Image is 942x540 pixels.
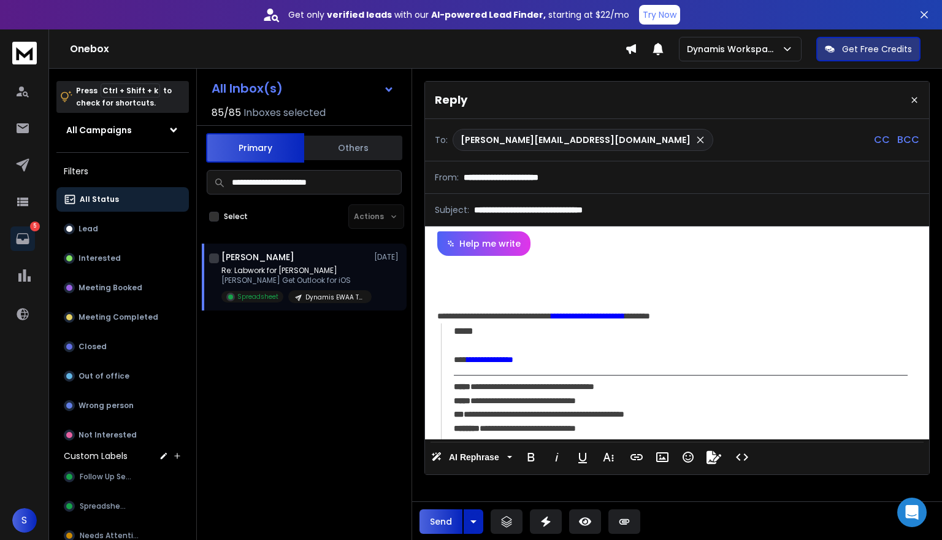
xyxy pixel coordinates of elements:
button: Meeting Booked [56,276,189,300]
button: Insert Image (Ctrl+P) [651,445,674,469]
span: 85 / 85 [212,106,241,120]
button: Get Free Credits [816,37,921,61]
button: S [12,508,37,533]
span: Ctrl + Shift + k [101,83,160,98]
button: AI Rephrase [429,445,515,469]
p: Interested [78,253,121,263]
button: Follow Up Sent [56,465,189,489]
button: Underline (Ctrl+U) [571,445,594,469]
p: 5 [30,222,40,231]
button: Closed [56,334,189,359]
p: [PERSON_NAME][EMAIL_ADDRESS][DOMAIN_NAME] [461,134,691,146]
h1: All Campaigns [66,124,132,136]
p: Out of office [78,371,129,381]
h3: Inboxes selected [243,106,326,120]
p: [PERSON_NAME] Get Outlook for iOS [221,276,369,285]
button: Wrong person [56,393,189,418]
button: Not Interested [56,423,189,447]
h3: Custom Labels [64,450,128,462]
h1: Onebox [70,42,625,56]
label: Select [224,212,248,222]
strong: verified leads [327,9,392,21]
p: From: [435,171,459,183]
p: Reply [435,91,467,109]
h1: All Inbox(s) [212,82,283,94]
button: Emoticons [676,445,700,469]
p: Not Interested [78,430,137,440]
p: Meeting Completed [78,312,158,322]
button: Send [419,509,462,534]
h3: Filters [56,163,189,180]
p: Lead [78,224,98,234]
button: Bold (Ctrl+B) [519,445,543,469]
span: AI Rephrase [446,452,502,463]
button: Code View [730,445,754,469]
p: Press to check for shortcuts. [76,85,172,109]
button: More Text [597,445,620,469]
h1: [PERSON_NAME] [221,251,294,263]
p: Subject: [435,204,469,216]
p: [DATE] [374,252,402,262]
p: Get only with our starting at $22/mo [288,9,629,21]
p: Closed [78,342,107,352]
button: All Campaigns [56,118,189,142]
p: Get Free Credits [842,43,912,55]
button: Primary [206,133,304,163]
button: All Status [56,187,189,212]
p: Spreadsheet [237,292,278,301]
button: Italic (Ctrl+I) [545,445,569,469]
p: Dynamis EWAA TX OUTLOOK + OTHERs ESPS [305,293,364,302]
button: Others [304,134,402,161]
p: Wrong person [78,401,134,411]
a: 5 [10,226,35,251]
p: Try Now [643,9,676,21]
button: All Inbox(s) [202,76,404,101]
button: Spreadsheet [56,494,189,519]
button: Help me write [437,231,530,256]
p: Re: Labwork for [PERSON_NAME] [221,266,369,276]
button: Lead [56,217,189,241]
p: Dynamis Workspace [687,43,781,55]
p: CC [874,133,890,147]
p: All Status [80,195,119,204]
button: Out of office [56,364,189,388]
span: Follow Up Sent [80,472,134,482]
p: Meeting Booked [78,283,142,293]
p: BCC [897,133,919,147]
span: Spreadsheet [80,501,129,511]
strong: AI-powered Lead Finder, [431,9,546,21]
p: To: [435,134,448,146]
div: Open Intercom Messenger [897,498,927,527]
button: Meeting Completed [56,305,189,330]
button: Signature [702,445,726,469]
img: logo [12,42,37,64]
button: Interested [56,246,189,271]
button: Try Now [639,5,680,25]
